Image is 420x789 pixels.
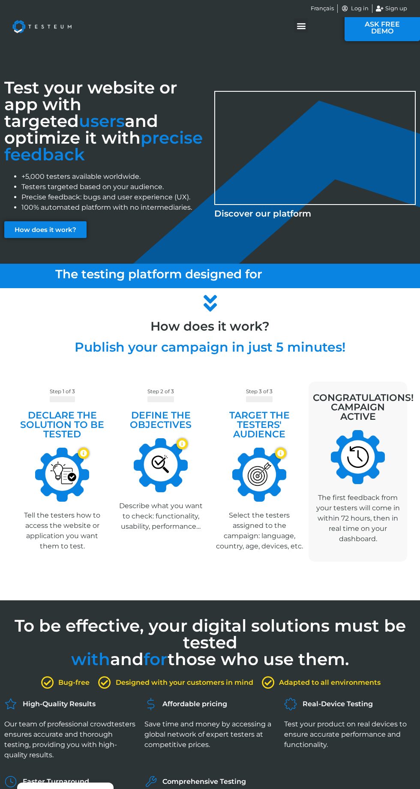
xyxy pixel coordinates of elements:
[341,4,369,13] a: Log in
[357,21,407,35] span: ASK FREE DEMO
[144,719,276,750] p: Save time and money by accessing a global network of expert testers at competitive prices.
[50,388,75,394] span: Step 1 of 3
[160,699,227,709] span: Affordable pricing
[214,207,416,220] p: Discover our platform
[56,678,90,688] span: Bug-free
[214,411,304,439] h2: Target the testers' audience
[246,388,273,394] span: Step 3 of 3
[4,12,80,41] img: Testeum Logo - Application crowdtesting platform
[4,127,203,165] font: precise feedback
[55,267,262,281] span: The testing platform designed for
[313,393,403,422] h2: CONGRATULATIONS! CAMPAIGN ACTIVE
[17,411,107,439] h2: Declare the solution to be tested
[79,111,125,131] span: users
[4,719,136,760] p: Our team of professional crowdtesters ensures accurate and thorough testing, providing you with h...
[21,182,206,192] li: Testers targeted based on your audience.
[160,777,246,787] span: Comprehensive Testing
[21,172,206,182] li: +5,000 testers available worldwide.
[116,411,206,430] h2: Define the objectives
[21,777,89,787] span: Faster Turnaround
[4,221,87,238] a: How does it work?
[313,493,403,544] p: The first feedback from your testers will come in within 72 hours, then in real time on your dash...
[300,699,373,709] span: Real-Device Testing
[284,719,416,750] p: Test your product on real devices to ensure accurate performance and functionality.
[383,4,407,13] span: Sign up
[214,510,304,551] p: Select the testers assigned to the campaign: language, country, age, devices, etc.
[116,501,206,532] p: Describe what you want to check: functionality, usability, performance…
[17,510,107,551] p: Tell the testers how to access the website or application you want them to test.
[4,79,206,163] h3: Test your website or app with targeted and optimize it with
[4,320,416,332] h2: How does it work?
[349,4,369,13] span: Log in
[15,226,76,233] span: How does it work?
[311,4,334,13] a: Français
[114,678,253,688] span: Designed with your customers in mind
[294,18,308,33] div: Menu Toggle
[345,15,420,41] a: ASK FREE DEMO
[277,678,381,688] span: Adapted to all environments
[144,649,168,669] span: for
[21,192,206,202] li: Precise feedback: bugs and user experience (UX).
[21,699,96,709] span: High-Quality Results
[376,4,408,13] a: Sign up
[21,202,206,213] li: 100% automated platform with no intermediaries.
[147,388,174,394] span: Step 2 of 3
[4,341,416,354] h2: Publish your campaign in just 5 minutes!
[71,649,110,669] span: with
